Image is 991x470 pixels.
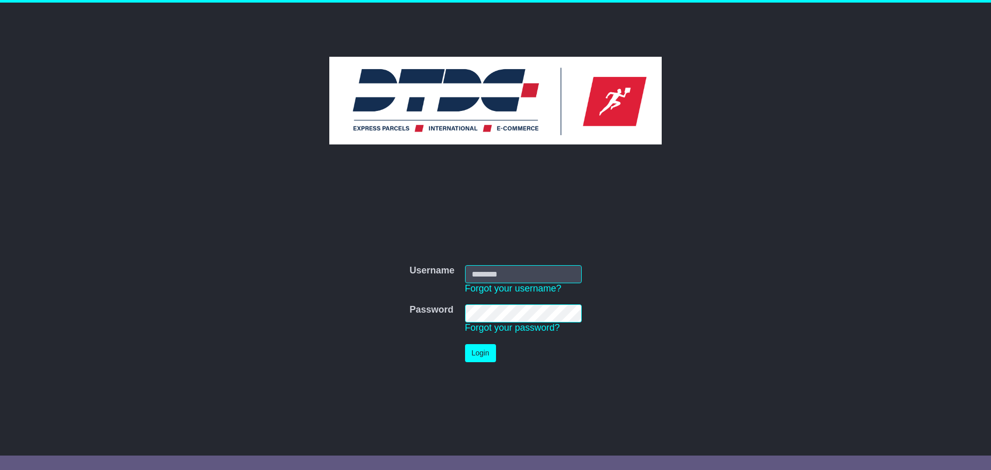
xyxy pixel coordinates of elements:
[465,322,560,333] a: Forgot your password?
[409,304,453,316] label: Password
[465,344,496,362] button: Login
[409,265,454,277] label: Username
[329,57,662,144] img: DTDC Australia
[465,283,562,294] a: Forgot your username?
